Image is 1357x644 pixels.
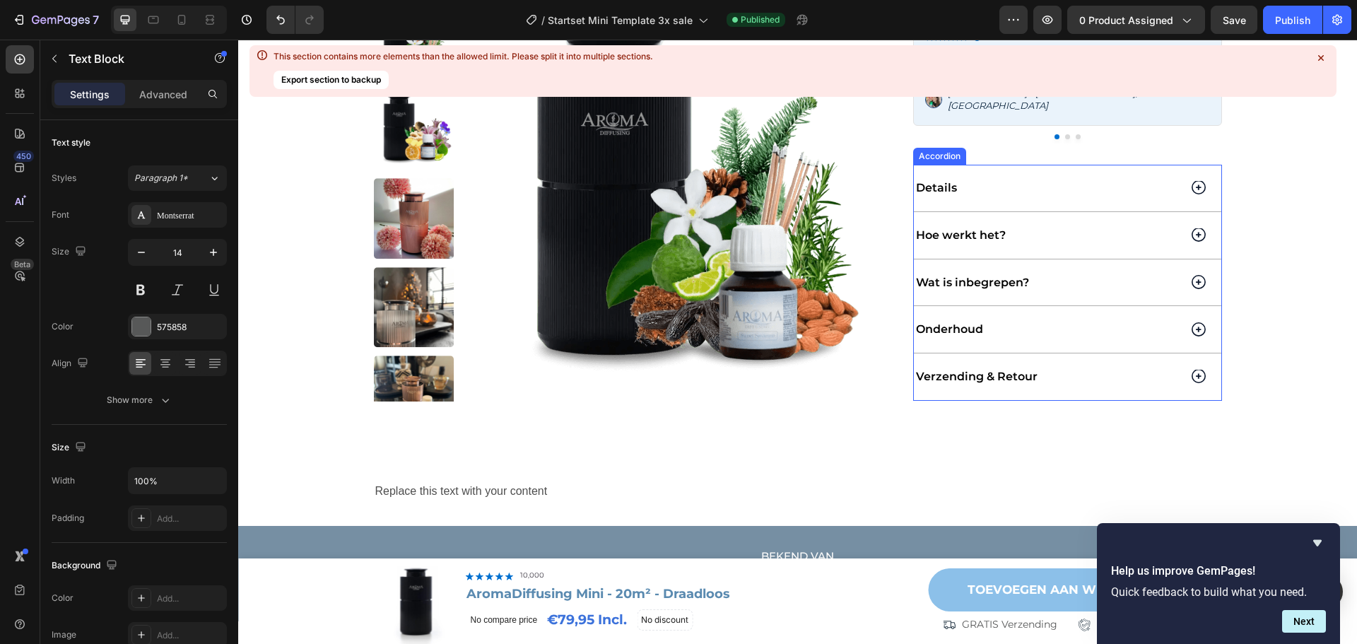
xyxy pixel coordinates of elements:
[52,387,227,413] button: Show more
[52,628,76,641] div: Image
[274,71,389,89] button: Export section to backup
[741,13,780,26] span: Published
[1275,13,1310,28] div: Publish
[403,574,450,587] p: No discount
[134,172,188,185] span: Paragraph 1*
[136,316,216,396] img: Geurmachine Mini Draadloos (tot 20m²) - Geurmachine Mini Draadloos (tot 20m²) - AromaDiffusing
[52,209,69,221] div: Font
[838,95,842,100] button: Dot
[233,576,300,585] p: No compare price
[729,541,945,559] p: TOEVOEGEN AAN WINKELWAGEN
[1111,563,1326,580] h2: Help us improve GemPages!
[1263,6,1322,34] button: Publish
[6,6,105,34] button: 7
[282,532,306,541] p: 10,000
[724,578,819,592] p: GRATIS Verzending
[691,529,984,572] a: TOEVOEGEN AAN WINKELWAGEN
[136,440,984,464] div: Replace this text with your content
[52,354,91,373] div: Align
[52,438,89,457] div: Size
[157,629,223,642] div: Add...
[129,468,226,493] input: Auto
[859,578,967,592] p: GRATIS 1 jaar garantie
[678,329,799,345] p: Verzending & Retour
[157,513,223,525] div: Add...
[1111,534,1326,633] div: Help us improve GemPages!
[52,242,89,262] div: Size
[136,509,984,524] h3: BEKEND VAN
[1111,585,1326,599] p: Quick feedback to build what you need.
[827,95,832,100] button: Dot
[238,40,1357,644] iframe: Design area
[93,11,99,28] p: 7
[52,172,76,185] div: Styles
[52,474,75,487] div: Width
[548,13,693,28] span: Startset Mini Template 3x sale
[157,592,223,605] div: Add...
[136,139,216,218] img: Geurmachine Mini Draadloos (tot 20m²) - Geurmachine Mini Draadloos (tot 20m²) - AromaDiffusing
[107,393,172,407] div: Show more
[52,556,120,575] div: Background
[227,546,685,564] h1: AromaDiffusing Mini - 20m² - Draadloos
[678,141,719,156] p: Details
[678,282,745,298] p: Onderhoud
[136,228,216,308] img: Geurmachine Mini Draadloos (tot 20m²) - Geurmachine Mini Draadloos (tot 20m²) - AromaDiffusing
[52,136,90,149] div: Text style
[307,566,390,594] div: €79,95 Incl.
[1223,14,1246,26] span: Save
[157,209,223,222] div: Montserrat
[708,46,972,74] h6: [PERSON_NAME] - [GEOGRAPHIC_DATA], [GEOGRAPHIC_DATA]
[139,87,187,102] p: Advanced
[136,50,216,130] img: Geurmachine Mini Draadloos (tot 20m²) - Geurmachine Mini Draadloos (tot 20m²) - AromaDiffusing
[70,87,110,102] p: Settings
[52,512,84,525] div: Padding
[13,151,34,162] div: 450
[678,235,791,251] p: Wat is inbegrepen?
[678,110,725,123] div: Accordion
[128,165,227,191] button: Paragraph 1*
[274,51,653,62] div: This section contains more elements than the allowed limit. Please split it into multiple sections.
[541,13,545,28] span: /
[157,321,223,334] div: 575858
[52,320,74,333] div: Color
[1309,534,1326,551] button: Hide survey
[52,592,74,604] div: Color
[688,15,970,41] p: ‘’Het voelt alsof ik een luxe hotel binnen wandel elke keer als ik thuis kom’’
[1282,610,1326,633] button: Next question
[816,95,821,100] button: Dot
[1211,6,1257,34] button: Save
[69,50,189,67] p: Text Block
[266,6,324,34] div: Undo/Redo
[687,52,704,69] img: gempages_554213814434792698-783a5d2a-c3ea-47a5-b8ec-38d21c3e1707.webp
[1067,6,1205,34] button: 0 product assigned
[1079,13,1173,28] span: 0 product assigned
[11,259,34,270] div: Beta
[678,188,768,204] p: Hoe werkt het?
